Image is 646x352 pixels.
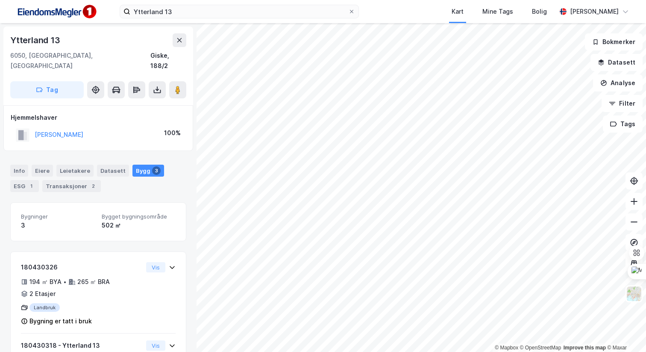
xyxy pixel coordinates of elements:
[97,165,129,177] div: Datasett
[10,33,62,47] div: Ytterland 13
[102,220,176,231] div: 502 ㎡
[21,213,95,220] span: Bygninger
[42,180,101,192] div: Transaksjoner
[77,277,110,287] div: 265 ㎡ BRA
[130,5,348,18] input: Søk på adresse, matrikkel, gårdeiere, leietakere eller personer
[570,6,619,17] div: [PERSON_NAME]
[89,182,97,190] div: 2
[590,54,643,71] button: Datasett
[146,340,165,351] button: Vis
[482,6,513,17] div: Mine Tags
[164,128,181,138] div: 100%
[150,50,186,71] div: Giske, 188/2
[603,311,646,352] iframe: Chat Widget
[56,165,94,177] div: Leietakere
[21,220,95,231] div: 3
[10,50,150,71] div: 6050, [GEOGRAPHIC_DATA], [GEOGRAPHIC_DATA]
[21,262,143,272] div: 180430326
[626,286,642,302] img: Z
[63,278,67,285] div: •
[10,81,84,98] button: Tag
[21,340,143,351] div: 180430318 - Ytterland 13
[452,6,464,17] div: Kart
[603,115,643,133] button: Tags
[152,166,161,175] div: 3
[27,182,35,190] div: 1
[132,165,164,177] div: Bygg
[495,345,518,351] a: Mapbox
[602,95,643,112] button: Filter
[29,277,62,287] div: 194 ㎡ BYA
[532,6,547,17] div: Bolig
[29,316,92,326] div: Bygning er tatt i bruk
[14,2,99,21] img: F4PB6Px+NJ5v8B7XTbfpPpyloAAAAASUVORK5CYII=
[146,262,165,272] button: Vis
[10,180,39,192] div: ESG
[32,165,53,177] div: Eiere
[10,165,28,177] div: Info
[11,112,186,123] div: Hjemmelshaver
[520,345,561,351] a: OpenStreetMap
[29,289,56,299] div: 2 Etasjer
[593,74,643,92] button: Analyse
[603,311,646,352] div: Kontrollprogram for chat
[585,33,643,50] button: Bokmerker
[102,213,176,220] span: Bygget bygningsområde
[564,345,606,351] a: Improve this map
